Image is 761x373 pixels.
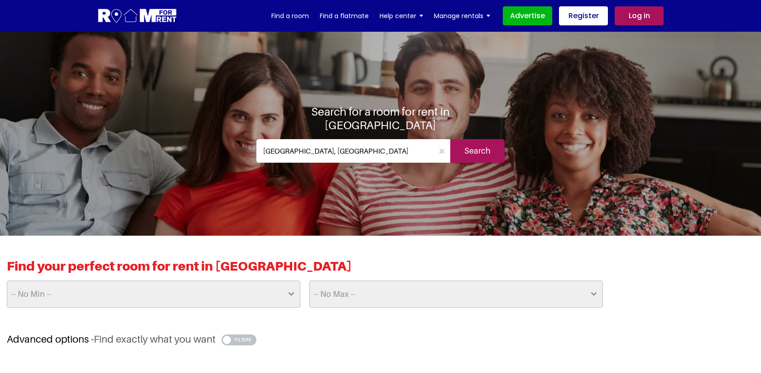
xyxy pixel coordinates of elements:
[559,6,608,25] a: Register
[434,9,490,23] a: Manage rentals
[271,9,309,23] a: Find a room
[503,6,552,25] a: Advertise
[97,8,178,24] img: Logo for Room for Rent, featuring a welcoming design with a house icon and modern typography
[256,105,505,132] h1: Search for a room for rent in [GEOGRAPHIC_DATA]
[7,258,754,281] h2: Find your perfect room for rent in [GEOGRAPHIC_DATA]
[615,6,664,25] a: Log in
[450,139,505,163] input: Search
[256,139,433,163] input: Where do you want to live. Search by town or postcode
[380,9,423,23] a: Help center
[94,333,216,345] span: Find exactly what you want
[320,9,369,23] a: Find a flatmate
[7,333,754,345] h3: Advanced options -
